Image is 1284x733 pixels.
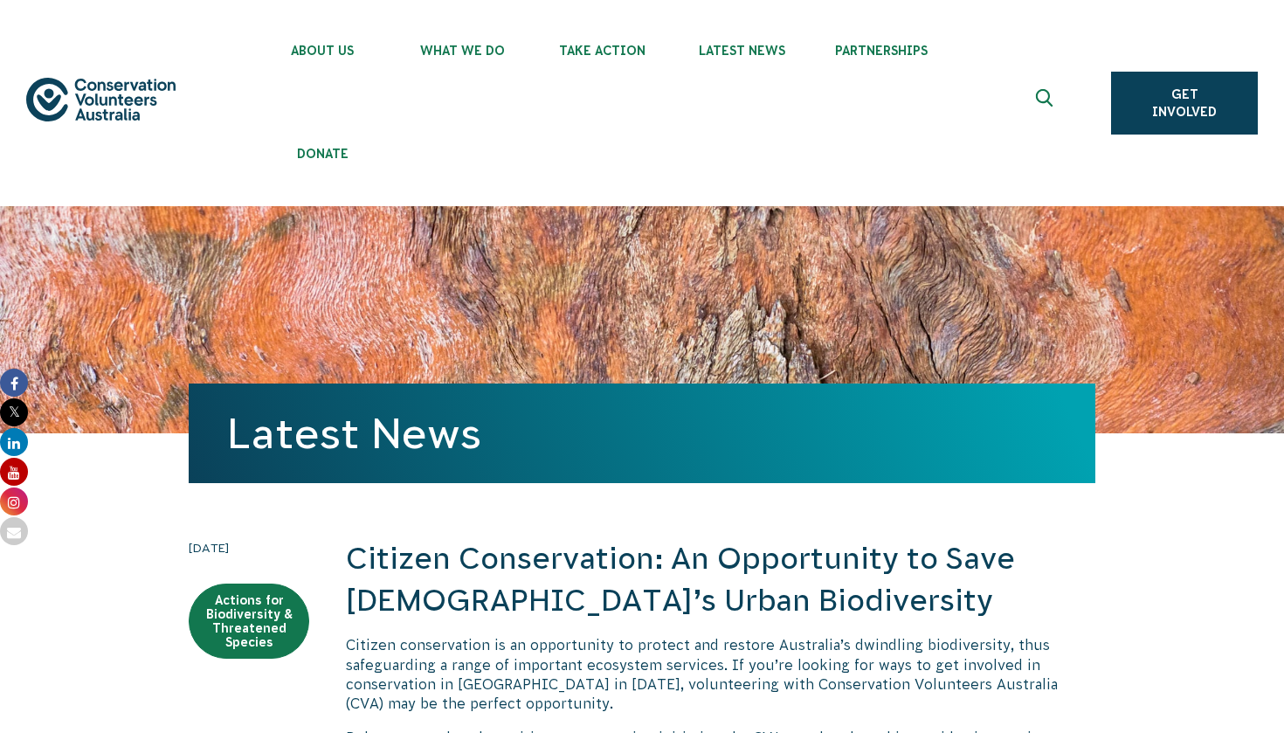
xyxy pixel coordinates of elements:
[1111,72,1258,135] a: Get Involved
[1036,89,1058,117] span: Expand search box
[672,44,811,58] span: Latest News
[1025,82,1067,124] button: Expand search box Close search box
[252,147,392,161] span: Donate
[346,635,1095,714] p: Citizen conservation is an opportunity to protect and restore Australia’s dwindling biodiversity,...
[346,538,1095,621] h2: Citizen Conservation: An Opportunity to Save [DEMOGRAPHIC_DATA]’s Urban Biodiversity
[227,410,481,457] a: Latest News
[811,44,951,58] span: Partnerships
[392,44,532,58] span: What We Do
[189,538,309,557] time: [DATE]
[189,584,309,659] a: Actions for Biodiversity & Threatened Species
[26,78,176,121] img: logo.svg
[252,44,392,58] span: About Us
[532,44,672,58] span: Take Action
